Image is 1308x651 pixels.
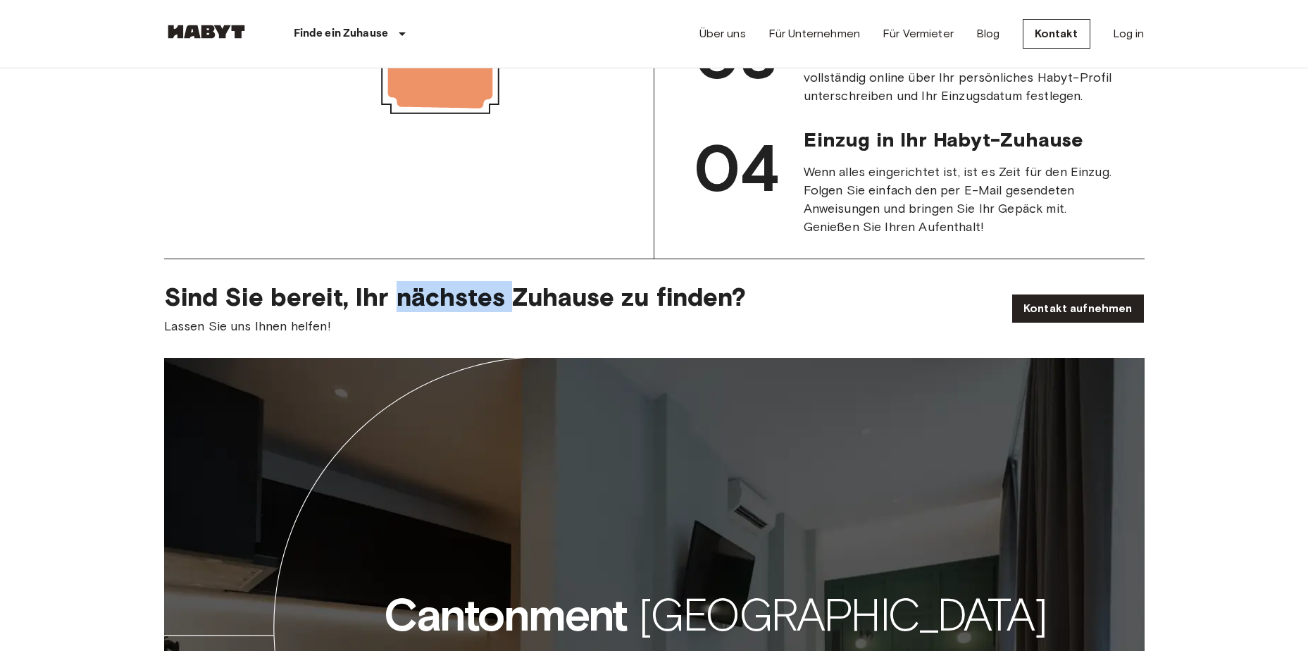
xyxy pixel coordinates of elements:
a: Für Vermieter [883,25,954,42]
p: Finde ein Zuhause [294,25,389,42]
span: Einzug in Ihr Habyt-Zuhause [804,128,1122,151]
span: 04 [694,129,780,208]
span: Wenn alles eingerichtet ist, ist es Zeit für den Einzug. Folgen Sie einfach den per E-Mail gesend... [804,163,1122,236]
img: Habyt [164,25,249,39]
a: Für Unternehmen [768,25,860,42]
a: Kontakt aufnehmen [1011,294,1145,323]
span: Sind Sie bereit, Ihr nächstes Zuhause zu finden? [164,282,989,311]
a: Blog [976,25,1000,42]
span: Lassen Sie uns Ihnen helfen! [164,317,989,335]
a: Log in [1113,25,1145,42]
span: Sie können alle Verträge und Vereinbarungen vollständig online über Ihr persönliches Habyt-Profil... [804,50,1122,105]
a: Über uns [699,25,746,42]
span: 03 [694,16,778,95]
a: Kontakt [1023,19,1090,49]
